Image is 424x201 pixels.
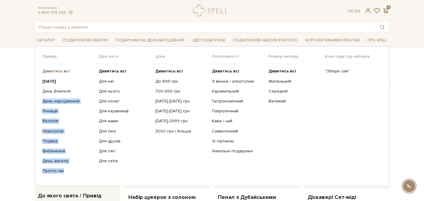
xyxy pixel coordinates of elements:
a: День народження [42,99,94,104]
a: Для тата [99,129,151,134]
a: Маленький [269,79,321,84]
a: Річниця [42,108,94,114]
a: Каталог [35,36,58,45]
a: Кава / чай [212,118,264,124]
a: Діскавері Сет-міді [308,194,386,201]
a: [DATE]-[DATE] грн [155,108,207,114]
span: До якого свята / Привід [38,192,102,200]
span: Розмір набору [269,54,325,59]
b: [DATE] [42,79,56,84]
a: Для колег [99,99,151,104]
span: Особливості [212,54,268,59]
b: Дивитись всі [99,69,126,74]
a: Новосілля [42,129,94,134]
div: Каталог [35,46,389,186]
a: Вибачення [42,148,94,154]
a: Для мами [99,118,151,124]
a: Корпоративним клієнтам [303,36,362,45]
a: 0 800 319 233 [38,10,66,15]
input: Пошук товару у каталозі [35,22,375,32]
a: День Вчителя [42,89,94,94]
span: Ціна [155,54,212,59]
a: Для неї [99,79,151,84]
button: Пошук товару у каталозі [375,22,389,32]
a: Великий [269,99,321,104]
a: [DATE] [42,79,94,84]
a: Для керівників [99,108,151,114]
a: Просто так [42,168,94,174]
a: [DATE]-[DATE] грн [155,99,207,104]
a: Подарунки на День народження [113,36,187,45]
a: День ангела [42,158,94,164]
a: Подяка [42,139,94,144]
span: Привід [42,54,99,59]
b: Дивитись всі [212,69,239,74]
a: Дивитись всі [269,69,321,74]
a: Подарункові набори Вчителю [231,35,300,45]
a: En [355,8,360,14]
a: Гастрономічний [212,99,264,104]
b: Дивитись всі [42,69,70,74]
a: Для нього [99,89,151,94]
div: Ук [347,8,360,14]
a: Подарункові набори [61,36,110,45]
a: logo [193,5,230,17]
a: Унікальні подарунки [212,148,264,154]
span: | [352,8,353,14]
a: telegram [67,10,73,15]
a: З вином / алкоголем [212,79,264,84]
a: Ідеї подарунків [190,36,227,45]
a: 3000 грн і більше [155,129,207,134]
a: Карамельний [212,89,264,94]
a: Для себе [99,158,151,164]
a: Середній [269,89,321,94]
a: Для сім'ї [99,148,151,154]
a: "Збери сам" [325,69,377,74]
a: [DATE]-2999 грн [155,118,207,124]
a: Весілля [42,118,94,124]
span: Конструктор наборів [325,54,382,59]
a: Символічний [212,129,264,134]
b: Дивитись всі [155,69,183,74]
a: Для друзів [99,139,151,144]
b: Дивитись всі [269,69,296,74]
span: Консультація: [38,6,73,10]
a: Дивитись всі [42,69,94,74]
a: Патріотичний [212,108,264,114]
span: Для кого [99,54,155,59]
a: Дивитись всі [99,69,151,74]
a: Зі стрічкою [212,139,264,144]
a: До 699 грн [155,79,207,84]
a: Дивитись всі [212,69,264,74]
a: 700-999 грн [155,89,207,94]
a: Дивитись всі [155,69,207,74]
a: Про Spell [365,36,389,45]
